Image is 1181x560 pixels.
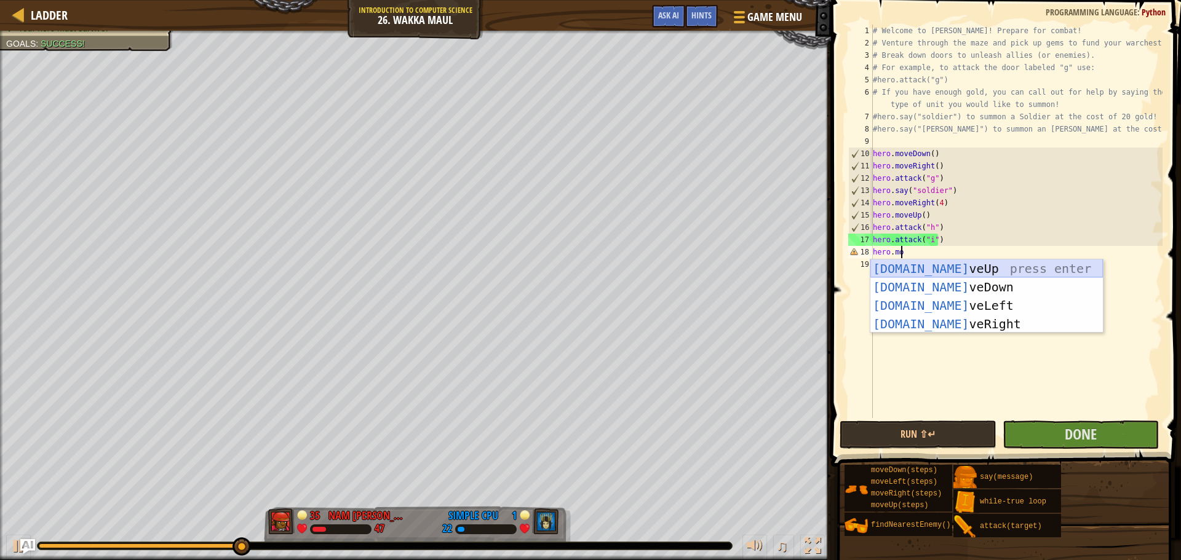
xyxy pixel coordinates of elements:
div: 13 [849,184,873,197]
div: 8 [848,123,873,135]
span: say(message) [980,473,1033,481]
button: ♫ [773,535,794,560]
span: Hints [691,9,712,21]
div: 12 [849,172,873,184]
span: Ladder [31,7,68,23]
button: Ask AI [20,539,35,554]
a: Ladder [25,7,68,23]
img: thang_avatar_frame.png [268,508,295,534]
span: Game Menu [747,9,802,25]
div: 11 [849,160,873,172]
button: Game Menu [724,5,809,34]
span: : [36,39,41,49]
span: Programming language [1046,6,1137,18]
button: Ctrl + P: Play [6,535,31,560]
span: ♫ [776,537,788,555]
div: 7 [848,111,873,123]
button: Adjust volume [742,535,767,560]
span: findNearestEnemy() [871,521,951,529]
div: 15 [849,209,873,221]
div: 22 [442,524,452,535]
img: portrait.png [953,491,977,514]
span: Done [1065,424,1097,444]
span: moveDown(steps) [871,466,937,475]
span: Success! [41,39,85,49]
span: : [1137,6,1142,18]
button: Run ⇧↵ [840,420,996,449]
span: moveRight(steps) [871,489,942,498]
div: 19 [848,258,873,270]
div: NAM [PERSON_NAME] [328,508,408,524]
button: Done [1003,420,1159,449]
div: 47 [375,524,384,535]
div: 5 [848,74,873,86]
img: portrait.png [845,514,868,537]
div: 3 [848,49,873,61]
div: 4 [848,61,873,74]
span: moveLeft(steps) [871,478,937,486]
div: 1 [504,508,517,519]
img: portrait.png [953,466,977,489]
img: thang_avatar_frame.png [532,508,559,534]
button: Toggle fullscreen [800,535,825,560]
img: portrait.png [845,478,868,501]
div: 2 [848,37,873,49]
div: 9 [848,135,873,148]
div: 10 [849,148,873,160]
span: Goals [6,39,36,49]
div: 35 [310,508,322,519]
span: while-true loop [980,497,1046,506]
img: portrait.png [953,515,977,538]
div: Simple CPU [448,508,498,524]
span: moveUp(steps) [871,501,929,510]
div: 1 [848,25,873,37]
button: Ask AI [652,5,685,28]
div: 18 [848,246,873,258]
div: 17 [848,234,873,246]
div: 16 [849,221,873,234]
span: Ask AI [658,9,679,21]
div: 14 [849,197,873,209]
span: Python [1142,6,1166,18]
div: 6 [848,86,873,111]
span: attack(target) [980,522,1042,530]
